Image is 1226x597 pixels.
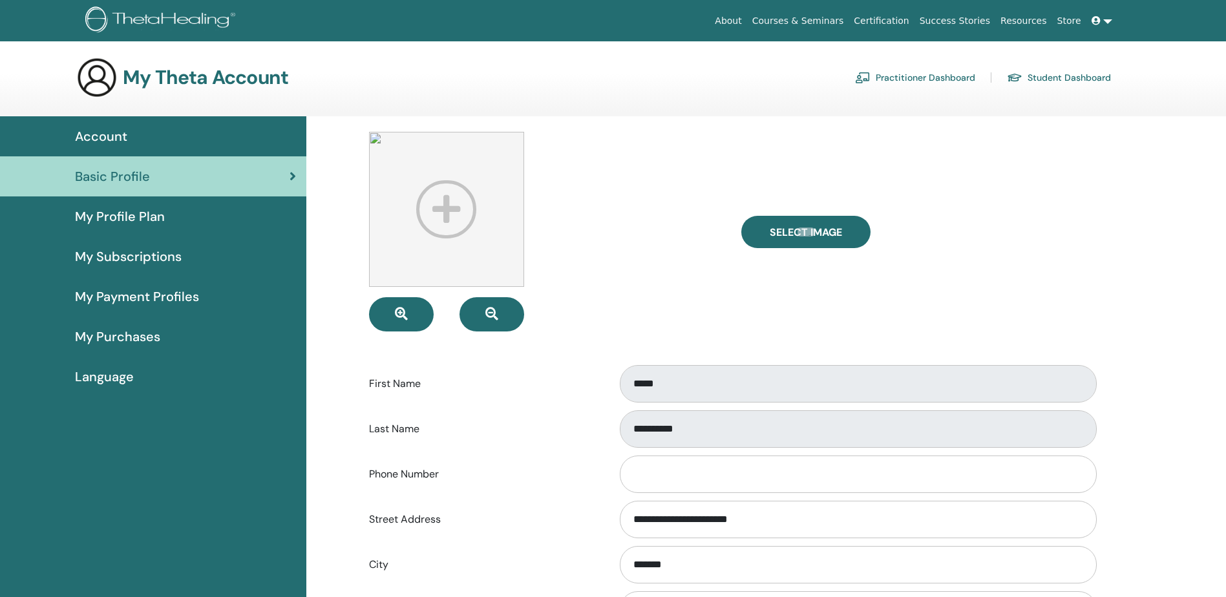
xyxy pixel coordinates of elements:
[359,552,608,577] label: City
[710,9,746,33] a: About
[914,9,995,33] a: Success Stories
[75,287,199,306] span: My Payment Profiles
[76,57,118,98] img: generic-user-icon.jpg
[359,372,608,396] label: First Name
[75,327,160,346] span: My Purchases
[75,247,182,266] span: My Subscriptions
[75,127,127,146] span: Account
[369,132,524,287] img: profile
[855,72,871,83] img: chalkboard-teacher.svg
[849,9,914,33] a: Certification
[75,367,134,386] span: Language
[995,9,1052,33] a: Resources
[75,167,150,186] span: Basic Profile
[1052,9,1086,33] a: Store
[85,6,240,36] img: logo.png
[798,227,814,236] input: Select Image
[1007,72,1022,83] img: graduation-cap.svg
[75,207,165,226] span: My Profile Plan
[359,417,608,441] label: Last Name
[747,9,849,33] a: Courses & Seminars
[770,225,842,239] span: Select Image
[359,507,608,532] label: Street Address
[855,67,975,88] a: Practitioner Dashboard
[1007,67,1111,88] a: Student Dashboard
[359,462,608,487] label: Phone Number
[123,66,288,89] h3: My Theta Account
